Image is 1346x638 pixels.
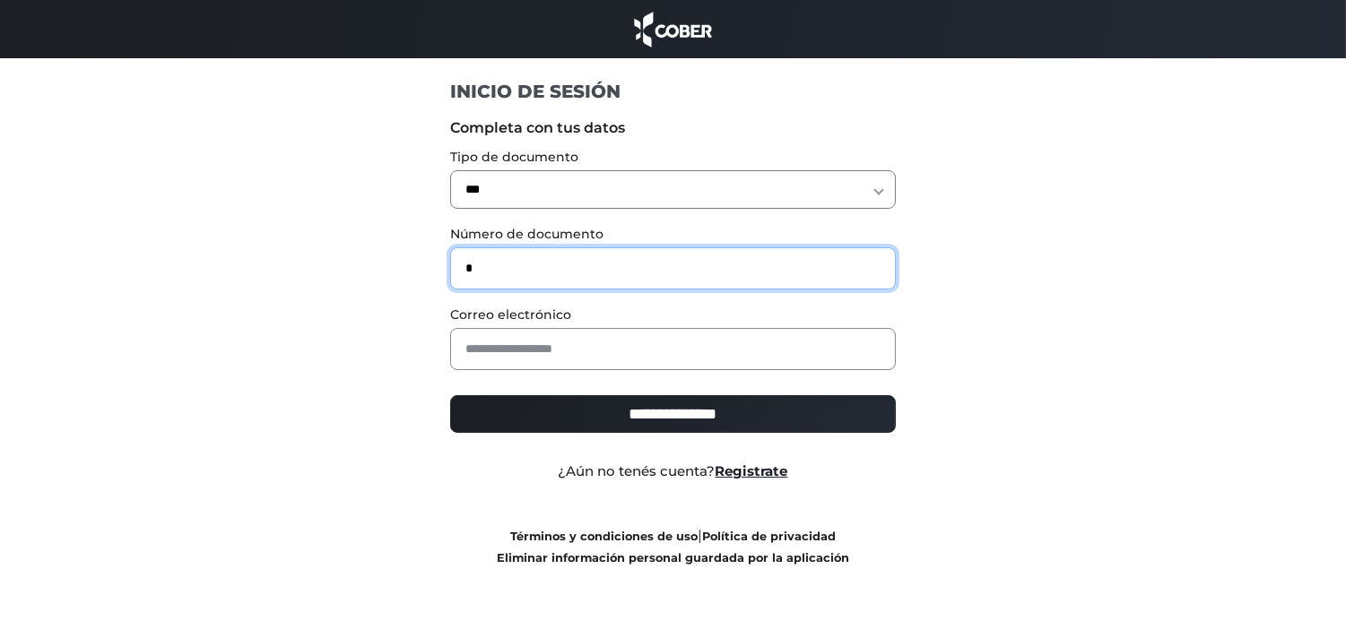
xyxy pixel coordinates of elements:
[450,225,896,244] label: Número de documento
[437,525,909,568] div: |
[450,306,896,324] label: Correo electrónico
[510,530,698,543] a: Términos y condiciones de uso
[450,80,896,103] h1: INICIO DE SESIÓN
[702,530,836,543] a: Política de privacidad
[437,461,909,482] div: ¿Aún no tenés cuenta?
[716,462,788,479] a: Registrate
[450,117,896,139] label: Completa con tus datos
[497,551,849,565] a: Eliminar información personal guardada por la aplicación
[450,148,896,167] label: Tipo de documento
[630,9,717,49] img: cober_marca.png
